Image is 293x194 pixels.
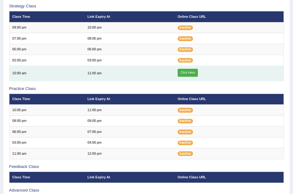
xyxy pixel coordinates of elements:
td: 09:00 pm [85,115,175,126]
td: 06:00 pm [85,44,175,55]
td: 10:00 am [9,66,85,81]
span: Inactive [178,141,193,145]
td: 05:00 pm [9,44,85,55]
th: Class Time [9,11,85,22]
h3: Strategy Class [9,4,284,9]
td: 02:00 pm [9,55,85,66]
td: 12:00 pm [85,148,175,159]
td: 03:00 pm [85,55,175,66]
th: Online Class URL [175,172,284,183]
td: 07:00 pm [9,33,85,44]
h3: Advanced Class [9,188,284,193]
th: Link Expiry At [85,172,175,183]
td: 06:00 pm [9,126,85,137]
a: Click Here [178,69,198,77]
span: Inactive [178,108,193,112]
th: Class Time [9,94,85,105]
td: 09:00 pm [9,22,85,33]
span: Inactive [178,151,193,156]
td: 10:00 pm [9,105,85,115]
td: 11:00 pm [85,105,175,115]
td: 08:00 pm [85,33,175,44]
th: Link Expiry At [85,94,175,105]
td: 04:00 pm [85,137,175,148]
h3: Feedback Class [9,165,284,169]
th: Online Class URL [175,94,284,105]
td: 11:00 am [9,148,85,159]
td: 03:00 pm [9,137,85,148]
span: Inactive [178,25,193,30]
span: Inactive [178,130,193,134]
td: 10:00 pm [85,22,175,33]
span: Inactive [178,47,193,52]
td: 11:00 am [85,66,175,81]
td: 07:00 pm [85,126,175,137]
th: Class Time [9,172,85,183]
th: Online Class URL [175,11,284,22]
span: Inactive [178,36,193,41]
th: Link Expiry At [85,11,175,22]
td: 08:00 pm [9,115,85,126]
span: Inactive [178,58,193,63]
h3: Practice Class [9,87,284,91]
span: Inactive [178,119,193,123]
